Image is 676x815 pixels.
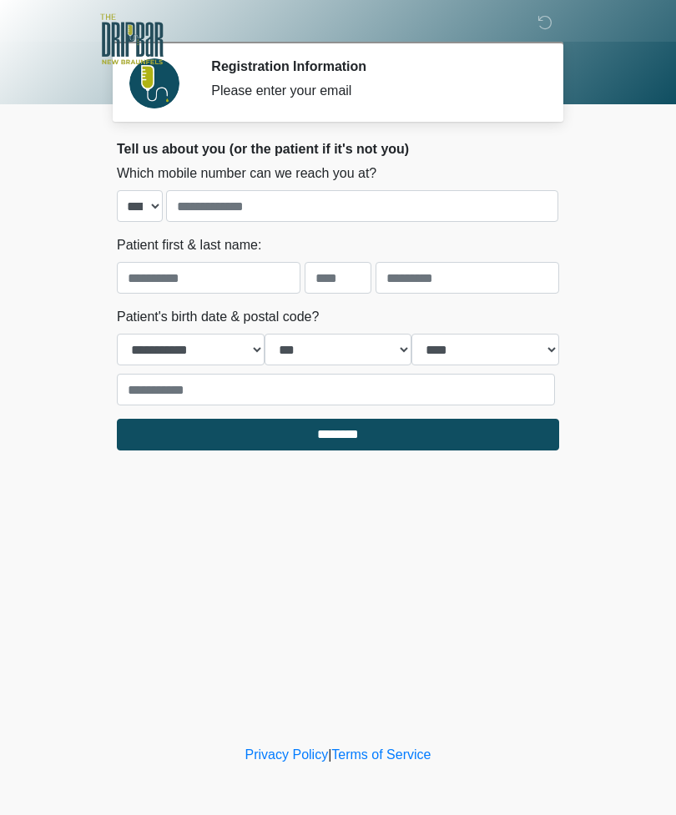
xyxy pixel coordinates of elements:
[211,81,534,101] div: Please enter your email
[117,141,559,157] h2: Tell us about you (or the patient if it's not you)
[331,747,431,762] a: Terms of Service
[117,235,261,255] label: Patient first & last name:
[129,58,179,108] img: Agent Avatar
[100,13,164,67] img: The DRIPBaR - New Braunfels Logo
[245,747,329,762] a: Privacy Policy
[328,747,331,762] a: |
[117,307,319,327] label: Patient's birth date & postal code?
[117,164,376,184] label: Which mobile number can we reach you at?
